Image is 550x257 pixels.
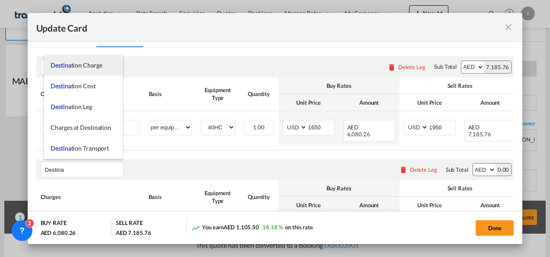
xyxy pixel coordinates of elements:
th: Amount [339,94,400,111]
div: Equipment Type [201,189,235,205]
button: Delete Leg [387,64,425,71]
span: Destina [51,103,71,110]
div: SELL RATE [116,219,143,229]
div: Equipment Type [201,86,235,102]
span: tion Cost [51,82,95,90]
span: 7,185.76 [468,131,491,138]
th: Unit Price [278,197,339,214]
span: tion Leg [51,103,92,110]
div: Buy Rates [283,184,395,192]
th: Unit Price [400,197,460,214]
span: 1.00 [253,124,265,131]
div: Basis [149,193,192,201]
span: 6,080.26 [347,131,370,138]
span: Charges at Destination [51,124,111,131]
div: Basis [149,90,192,98]
input: 1950 [428,120,455,133]
button: Delete Leg [399,166,437,173]
input: 1650 [307,120,334,133]
md-icon: icon-close fg-AAA8AD m-0 pointer [503,22,514,32]
span: AED 1,105.50 [224,224,259,231]
md-icon: icon-trending-up [191,224,200,232]
th: Amount [460,197,521,214]
div: Sub Total [446,166,468,173]
div: Sell Rates [404,184,516,192]
th: Unit Price [278,94,339,111]
button: Done [476,220,514,236]
th: Amount [339,197,400,214]
span: tion Transport [51,145,109,152]
div: Delete Leg [398,64,425,71]
div: BUY RATE [41,219,67,229]
md-icon: icon-delete [399,165,408,174]
span: Destina [51,82,71,90]
th: Amount [460,94,521,111]
div: Delete Leg [410,166,437,173]
select: per equipment [149,120,192,134]
span: Destina [51,145,71,152]
md-dialog: Update Card Port ... [28,13,523,244]
div: Update Card [36,22,504,32]
span: Destina [51,61,71,69]
md-icon: icon-delete [387,63,396,71]
div: Quantity [244,193,274,201]
div: Buy Rates [283,82,395,90]
md-input-container: Basic Ocean Freight [41,120,140,133]
div: AED 6,080.26 [41,229,76,237]
div: 7,185.76 [484,61,511,73]
div: Sub Total [434,63,457,71]
input: Leg Name [45,163,123,176]
div: Quantity [244,90,274,98]
th: Unit Price [400,94,460,111]
span: 18.18 % [262,224,283,231]
div: You earn on this rate [191,223,313,232]
span: AED [468,124,489,131]
span: tion Charge [51,61,102,69]
div: Charges [41,193,140,201]
div: Charges [41,90,140,98]
div: 0.00 [496,164,512,176]
div: AED 7,185.76 [116,229,151,237]
div: Sell Rates [404,82,516,90]
span: AED [347,124,368,131]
